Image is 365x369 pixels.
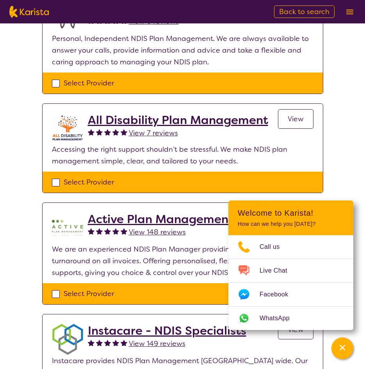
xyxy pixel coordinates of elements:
[238,208,344,218] h2: Welcome to Karista!
[228,307,353,330] a: Web link opens in a new tab.
[52,324,83,355] img: obkhna0zu27zdd4ubuus.png
[88,212,233,226] a: Active Plan Management
[129,227,186,237] span: View 148 reviews
[331,337,353,359] button: Channel Menu
[96,339,103,346] img: fullstar
[96,228,103,234] img: fullstar
[228,200,353,330] div: Channel Menu
[88,129,94,135] img: fullstar
[104,129,111,135] img: fullstar
[129,128,178,138] span: View 7 reviews
[112,339,119,346] img: fullstar
[129,127,178,139] a: View 7 reviews
[104,339,111,346] img: fullstar
[52,212,83,243] img: pypzb5qm7jexfhutod0x.png
[52,33,313,68] p: Personal, Independent NDIS Plan Management. We are always available to answer your calls, provide...
[104,228,111,234] img: fullstar
[279,7,329,16] span: Back to search
[9,6,49,18] img: Karista logo
[88,339,94,346] img: fullstar
[346,9,353,14] img: menu
[52,144,313,167] p: Accessing the right support shouldn’t be stressful. We make NDIS plan management simple, clear, a...
[88,324,246,338] a: Instacare - NDIS Specialists
[238,221,344,227] p: How can we help you [DATE]?
[129,338,185,349] a: View 149 reviews
[112,129,119,135] img: fullstar
[112,228,119,234] img: fullstar
[88,228,94,234] img: fullstar
[88,113,268,127] a: All Disability Plan Management
[121,129,127,135] img: fullstar
[121,339,127,346] img: fullstar
[52,113,83,144] img: at5vqv0lot2lggohlylh.jpg
[274,5,335,18] a: Back to search
[260,289,297,300] span: Facebook
[129,226,186,238] a: View 148 reviews
[260,241,289,253] span: Call us
[278,109,313,129] a: View
[260,265,297,277] span: Live Chat
[228,235,353,330] ul: Choose channel
[260,312,299,324] span: WhatsApp
[129,339,185,348] span: View 149 reviews
[96,129,103,135] img: fullstar
[121,228,127,234] img: fullstar
[52,243,313,279] p: We are an experienced NDIS Plan Manager providing 24 hour payment turnaround on all invoices. Off...
[288,114,304,124] span: View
